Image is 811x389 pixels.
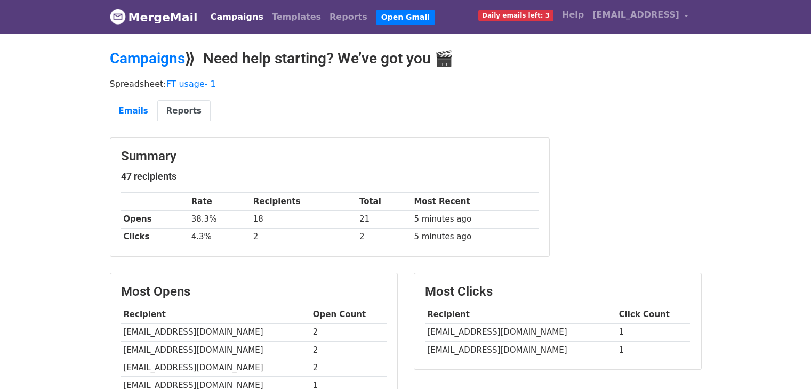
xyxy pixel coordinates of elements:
[110,78,702,90] p: Spreadsheet:
[121,210,189,228] th: Opens
[121,171,539,182] h5: 47 recipients
[251,228,357,246] td: 2
[121,306,310,323] th: Recipient
[157,100,211,122] a: Reports
[121,228,189,246] th: Clicks
[474,4,558,26] a: Daily emails left: 3
[412,193,539,210] th: Most Recent
[121,323,310,341] td: [EMAIL_ADDRESS][DOMAIN_NAME]
[357,193,412,210] th: Total
[592,9,679,21] span: [EMAIL_ADDRESS]
[189,210,251,228] td: 38.3%
[310,323,387,341] td: 2
[357,228,412,246] td: 2
[425,323,616,341] td: [EMAIL_ADDRESS][DOMAIN_NAME]
[425,284,690,299] h3: Most Clicks
[251,210,357,228] td: 18
[616,306,690,323] th: Click Count
[425,341,616,359] td: [EMAIL_ADDRESS][DOMAIN_NAME]
[121,359,310,376] td: [EMAIL_ADDRESS][DOMAIN_NAME]
[110,50,702,68] h2: ⟫ Need help starting? We’ve got you 🎬
[310,341,387,359] td: 2
[478,10,553,21] span: Daily emails left: 3
[588,4,693,29] a: [EMAIL_ADDRESS]
[189,193,251,210] th: Rate
[310,359,387,376] td: 2
[616,341,690,359] td: 1
[268,6,325,28] a: Templates
[110,9,126,25] img: MergeMail logo
[121,284,387,299] h3: Most Opens
[310,306,387,323] th: Open Count
[412,228,539,246] td: 5 minutes ago
[376,10,435,25] a: Open Gmail
[357,210,412,228] td: 21
[166,79,216,89] a: FT usage- 1
[121,149,539,164] h3: Summary
[110,100,157,122] a: Emails
[121,341,310,359] td: [EMAIL_ADDRESS][DOMAIN_NAME]
[206,6,268,28] a: Campaigns
[251,193,357,210] th: Recipients
[616,323,690,341] td: 1
[110,6,198,28] a: MergeMail
[425,306,616,323] th: Recipient
[189,228,251,246] td: 4.3%
[110,50,185,67] a: Campaigns
[558,4,588,26] a: Help
[412,210,539,228] td: 5 minutes ago
[325,6,372,28] a: Reports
